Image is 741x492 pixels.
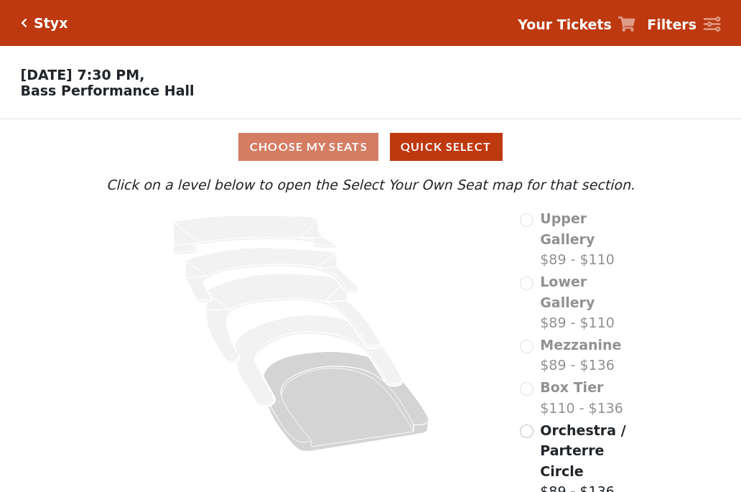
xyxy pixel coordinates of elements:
[647,17,696,32] strong: Filters
[390,133,503,161] button: Quick Select
[540,335,621,376] label: $89 - $136
[540,274,595,310] span: Lower Gallery
[647,14,720,35] a: Filters
[103,175,638,195] p: Click on a level below to open the Select Your Own Seat map for that section.
[540,422,625,479] span: Orchestra / Parterre Circle
[518,17,612,32] strong: Your Tickets
[540,210,595,247] span: Upper Gallery
[540,379,603,395] span: Box Tier
[540,208,638,270] label: $89 - $110
[173,215,337,255] path: Upper Gallery - Seats Available: 0
[34,15,67,32] h5: Styx
[518,14,635,35] a: Your Tickets
[186,248,359,302] path: Lower Gallery - Seats Available: 0
[540,377,623,418] label: $110 - $136
[540,337,621,353] span: Mezzanine
[21,18,27,28] a: Click here to go back to filters
[264,352,429,452] path: Orchestra / Parterre Circle - Seats Available: 309
[540,271,638,333] label: $89 - $110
